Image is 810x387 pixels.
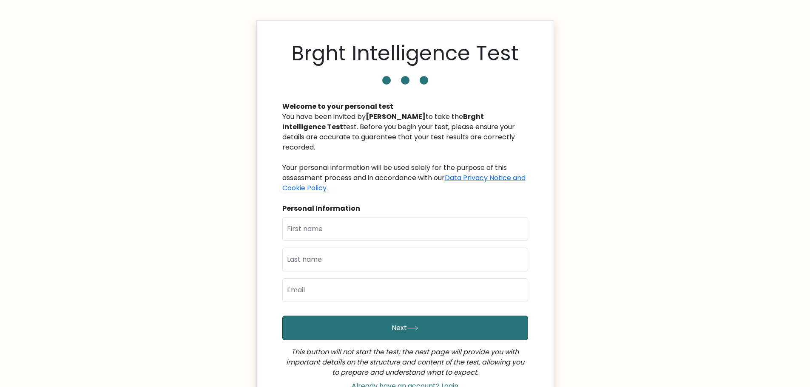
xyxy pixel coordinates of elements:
[286,347,524,377] i: This button will not start the test; the next page will provide you with important details on the...
[282,248,528,271] input: Last name
[282,278,528,302] input: Email
[291,41,519,66] h1: Brght Intelligence Test
[282,217,528,241] input: First name
[366,112,426,121] b: [PERSON_NAME]
[282,316,528,340] button: Next
[282,112,484,132] b: Brght Intelligence Test
[282,173,526,193] a: Data Privacy Notice and Cookie Policy.
[282,102,528,112] div: Welcome to your personal test
[282,112,528,193] div: You have been invited by to take the test. Before you begin your test, please ensure your details...
[282,203,528,214] div: Personal Information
